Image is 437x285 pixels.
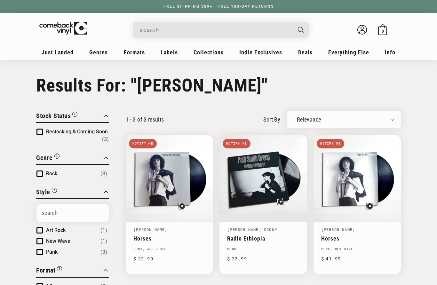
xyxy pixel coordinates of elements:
input: Search Options [36,204,109,222]
span: Labels [161,49,178,56]
a: Radio Ethiopia [227,235,299,242]
p: 1 - 3 of 3 results [126,116,164,123]
span: Art Rock [46,227,66,233]
span: Style [36,188,50,196]
span: Just Landed [42,49,74,56]
span: Number of products: (3) [100,248,107,256]
span: Restocking & Coming Soon [46,129,108,135]
a: [PERSON_NAME] Group [227,227,277,232]
label: sort by [263,115,280,124]
span: Genre [36,154,53,162]
span: 0 [382,29,384,34]
span: Number of products: (3) [102,136,109,143]
a: [PERSON_NAME] [321,227,355,232]
a: [PERSON_NAME] [133,227,168,232]
span: Stock Status [36,112,71,120]
span: Rock [46,170,57,177]
a: FREE SHIPPING $89+ | FREE 100-DAY RETURNS [157,4,280,9]
span: Collections [194,49,224,56]
span: Number of products: (3) [100,170,107,178]
a: Horses [133,235,205,242]
span: Format [36,266,55,274]
span: Number of products: (1) [100,226,107,234]
span: Formats [124,49,145,56]
span: Deals [298,49,313,56]
span: Everything Else [328,49,369,56]
button: Filter by Genre [36,153,60,164]
div: Search [133,22,309,38]
button: Filter by Format [36,265,62,277]
span: Punk [46,249,58,255]
a: Horses [321,235,393,242]
h1: Results For: "[PERSON_NAME]" [36,75,401,96]
button: Filter by Style [36,187,57,198]
span: Genres [89,49,108,56]
span: New Wave [46,238,70,244]
span: Indie Exclusives [239,49,282,56]
span: Info [385,49,395,56]
button: Search [292,22,310,38]
span: Number of products: (1) [100,237,107,245]
button: Filter by Stock Status [36,111,77,122]
input: search [140,23,291,36]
